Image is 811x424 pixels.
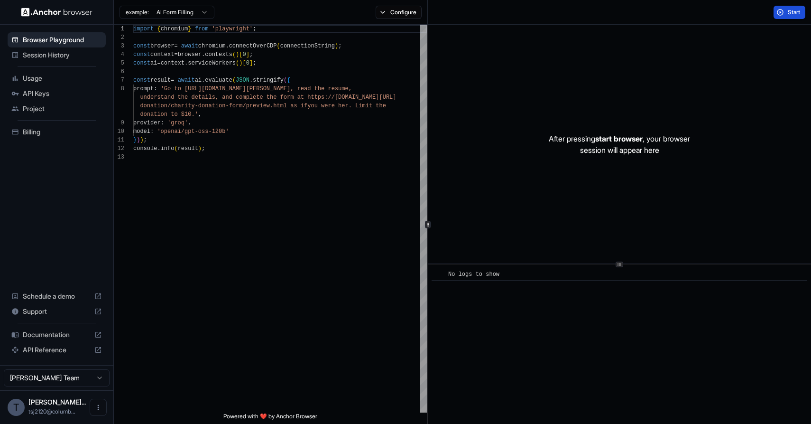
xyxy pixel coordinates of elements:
span: ( [174,145,177,152]
span: [ [239,51,242,58]
span: Browser Playground [23,35,102,45]
div: 2 [114,33,124,42]
div: 1 [114,25,124,33]
span: const [133,43,150,49]
span: ai [150,60,157,66]
span: . [157,145,160,152]
div: 9 [114,119,124,127]
span: ( [232,51,236,58]
span: { [157,26,160,32]
span: browser [178,51,202,58]
span: Session History [23,50,102,60]
span: Schedule a demo [23,292,91,301]
span: chromium [198,43,226,49]
div: 11 [114,136,124,144]
span: Billing [23,127,102,137]
div: T [8,399,25,416]
span: = [171,77,174,84]
div: API Reference [8,342,106,358]
span: Takshika Sunil Jambhule [28,398,86,406]
span: await [178,77,195,84]
span: Usage [23,74,102,83]
span: ) [236,51,239,58]
span: const [133,77,150,84]
span: ; [253,26,256,32]
span: Project [23,104,102,113]
span: ; [253,60,256,66]
span: ) [335,43,338,49]
span: , [188,120,191,126]
img: Anchor Logo [21,8,92,17]
span: ai [195,77,202,84]
span: you were her. Limit the [307,103,386,109]
div: Support [8,304,106,319]
span: ( [236,60,239,66]
span: context [161,60,184,66]
button: Configure [376,6,422,19]
span: : [150,128,154,135]
span: ( [284,77,287,84]
span: example: [126,9,149,16]
span: . [202,77,205,84]
div: 8 [114,85,124,93]
span: . [184,60,188,66]
span: No logs to show [448,271,499,278]
span: provider [133,120,161,126]
div: Billing [8,124,106,140]
span: serviceWorkers [188,60,236,66]
span: connectOverCDP [229,43,277,49]
span: ) [239,60,242,66]
span: = [174,51,177,58]
span: : [154,85,157,92]
div: Project [8,101,106,116]
span: ttps://[DOMAIN_NAME][URL] [311,94,396,101]
span: tsj2120@columbia.edu [28,408,75,415]
span: chromium [161,26,188,32]
span: ) [140,137,143,143]
span: ad the resume, [304,85,352,92]
span: Start [788,9,801,16]
span: = [174,43,177,49]
div: 13 [114,153,124,161]
span: model [133,128,150,135]
span: [ [242,60,246,66]
p: After pressing , your browser session will appear here [549,133,690,156]
span: . [249,77,253,84]
span: : [161,120,164,126]
div: 10 [114,127,124,136]
span: evaluate [205,77,232,84]
span: ] [249,60,253,66]
span: context [150,51,174,58]
span: ( [232,77,236,84]
span: 'groq' [167,120,188,126]
span: import [133,26,154,32]
span: 0 [246,60,249,66]
span: contexts [205,51,232,58]
span: = [157,60,160,66]
span: } [133,137,137,143]
span: , [198,111,202,118]
span: Powered with ❤️ by Anchor Browser [223,413,317,424]
div: Documentation [8,327,106,342]
span: Documentation [23,330,91,339]
span: const [133,51,150,58]
span: ) [198,145,202,152]
div: 7 [114,76,124,85]
span: 'Go to [URL][DOMAIN_NAME][PERSON_NAME], re [161,85,304,92]
span: donation to $10.' [140,111,198,118]
div: Browser Playground [8,32,106,47]
span: const [133,60,150,66]
span: donation/charity-donation-form/preview.html as if [140,103,307,109]
span: { [287,77,290,84]
span: ; [202,145,205,152]
span: . [225,43,229,49]
span: API Keys [23,89,102,98]
span: understand the details, and complete the form at h [140,94,311,101]
span: 0 [242,51,246,58]
span: ] [246,51,249,58]
div: Session History [8,47,106,63]
span: } [188,26,191,32]
span: ( [277,43,280,49]
div: 3 [114,42,124,50]
span: 'playwright' [212,26,253,32]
